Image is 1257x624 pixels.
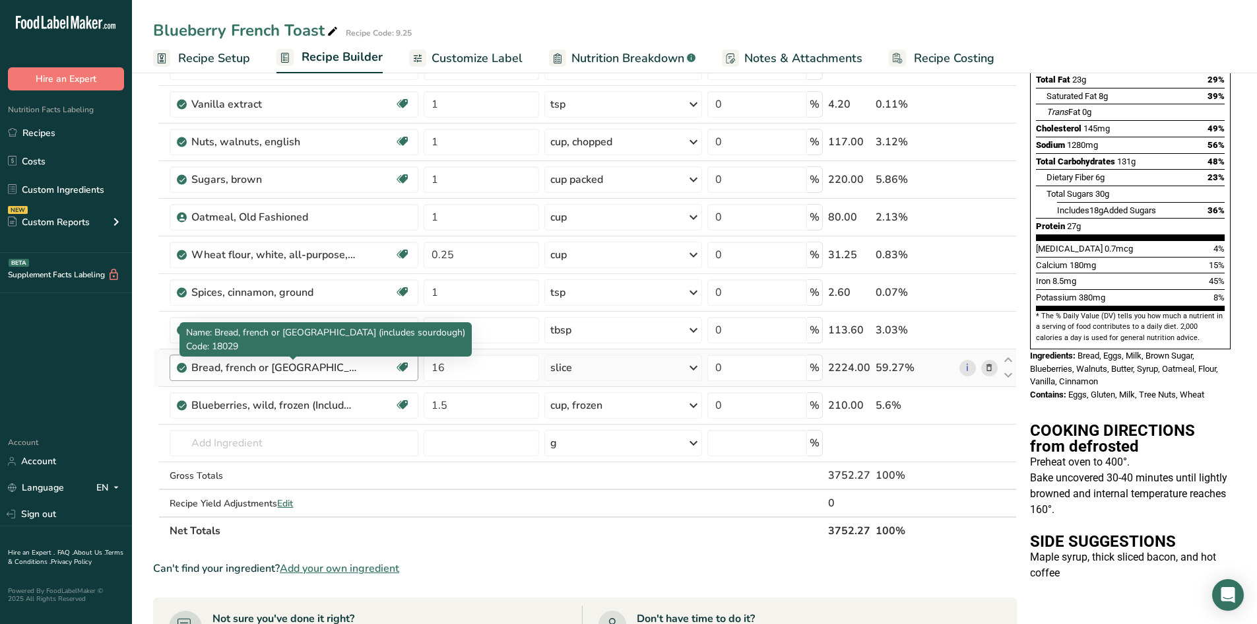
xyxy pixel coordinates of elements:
[876,322,953,338] div: 3.03%
[1047,91,1097,101] span: Saturated Fat
[186,340,238,353] span: Code: 18029
[153,44,250,73] a: Recipe Setup
[1052,276,1076,286] span: 8.5mg
[550,247,567,263] div: cup
[828,134,870,150] div: 117.00
[191,285,356,300] div: Spices, cinnamon, ground
[876,398,953,413] div: 5.6%
[73,548,105,557] a: About Us .
[550,209,567,225] div: cup
[191,172,356,188] div: Sugars, brown
[346,27,412,39] div: Recipe Code: 9.25
[876,247,953,263] div: 0.83%
[876,468,953,483] div: 100%
[1082,107,1091,117] span: 0g
[876,172,953,188] div: 5.86%
[1067,221,1081,231] span: 27g
[8,587,124,603] div: Powered By FoodLabelMaker © 2025 All Rights Reserved
[550,285,565,300] div: tsp
[828,360,870,376] div: 2224.00
[876,134,953,150] div: 3.12%
[1030,423,1231,454] h2: COOKING DIRECTIONS from defrosted
[1030,534,1231,549] h2: SIDE SUGGESTIONS
[1036,221,1065,231] span: Protein
[1036,123,1081,133] span: Cholesterol
[191,247,356,263] div: Wheat flour, white, all-purpose, self-rising, enriched
[1209,276,1225,286] span: 45%
[828,172,870,188] div: 220.00
[876,285,953,300] div: 0.07%
[191,209,356,225] div: Oatmeal, Old Fashioned
[8,206,28,214] div: NEW
[191,360,356,376] div: Bread, french or [GEOGRAPHIC_DATA] (includes sourdough)
[1208,123,1225,133] span: 49%
[1208,156,1225,166] span: 48%
[825,516,873,544] th: 3752.27
[828,495,870,511] div: 0
[914,50,994,67] span: Recipe Costing
[1083,123,1110,133] span: 145mg
[1099,91,1108,101] span: 8g
[1036,140,1065,150] span: Sodium
[1030,470,1231,518] p: Bake uncovered 30-40 minutes until lightly browned and internal temperature reaches 160°.
[191,134,356,150] div: Nuts, walnuts, english
[1117,156,1136,166] span: 131g
[1030,454,1231,470] p: Preheat oven to 400°.
[1030,390,1066,399] span: Contains:
[1089,205,1103,215] span: 18g
[828,398,870,413] div: 210.00
[277,497,293,510] span: Edit
[1036,260,1068,270] span: Calcium
[1030,549,1231,581] p: Maple syrup, thick sliced bacon, and hot coffee
[170,469,418,483] div: Gross Totals
[889,44,994,73] a: Recipe Costing
[1068,390,1204,399] span: Eggs, Gluten, Milk, Tree Nuts, Wheat
[170,430,418,456] input: Add Ingredient
[828,247,870,263] div: 31.25
[302,48,383,66] span: Recipe Builder
[167,516,825,544] th: Net Totals
[1070,260,1096,270] span: 180mg
[178,50,250,67] span: Recipe Setup
[1047,172,1093,182] span: Dietary Fiber
[876,209,953,225] div: 2.13%
[8,67,124,90] button: Hire an Expert
[1095,189,1109,199] span: 30g
[828,96,870,112] div: 4.20
[959,360,976,376] a: i
[432,50,523,67] span: Customize Label
[722,44,862,73] a: Notes & Attachments
[1072,75,1086,85] span: 23g
[1213,244,1225,254] span: 4%
[828,322,870,338] div: 113.60
[1208,205,1225,215] span: 36%
[8,548,55,557] a: Hire an Expert .
[550,435,557,451] div: g
[8,215,90,229] div: Custom Reports
[828,209,870,225] div: 80.00
[191,96,356,112] div: Vanilla extract
[9,259,29,267] div: BETA
[1036,293,1077,302] span: Potassium
[1067,140,1098,150] span: 1280mg
[280,561,399,576] span: Add your own ingredient
[550,172,603,188] div: cup packed
[1209,260,1225,270] span: 15%
[1036,244,1103,254] span: [MEDICAL_DATA]
[571,50,684,67] span: Nutrition Breakdown
[1030,351,1218,386] span: Bread, Eggs, Milk, Brown Sugar, Blueberries, Walnuts, Butter, Syrup, Oatmeal, Flour, Vanilla, Cin...
[1079,293,1105,302] span: 380mg
[1047,107,1080,117] span: Fat
[876,96,953,112] div: 0.11%
[96,480,124,496] div: EN
[1036,311,1225,343] section: * The % Daily Value (DV) tells you how much a nutrient in a serving of food contributes to a dail...
[186,326,465,339] span: Name: Bread, french or [GEOGRAPHIC_DATA] (includes sourdough)
[1208,75,1225,85] span: 29%
[550,322,571,338] div: tbsp
[1047,189,1093,199] span: Total Sugars
[57,548,73,557] a: FAQ .
[1208,172,1225,182] span: 23%
[1047,107,1068,117] i: Trans
[8,548,123,567] a: Terms & Conditions .
[828,468,870,483] div: 3752.27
